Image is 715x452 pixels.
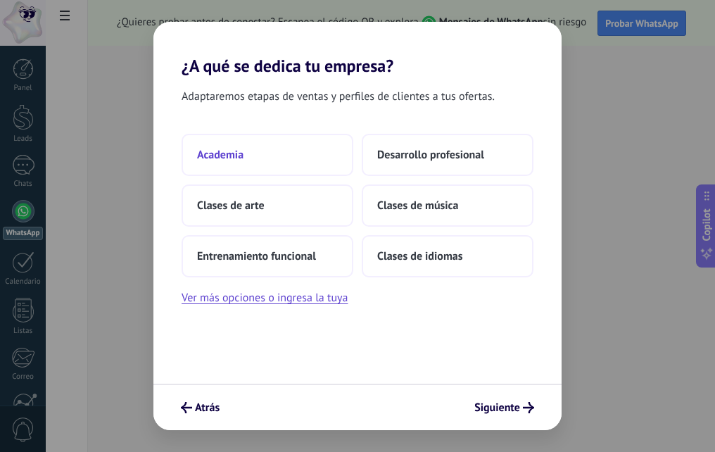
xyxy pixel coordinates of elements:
button: Desarrollo profesional [362,134,533,176]
button: Siguiente [468,396,540,420]
button: Academia [182,134,353,176]
h2: ¿A qué se dedica tu empresa? [153,22,562,76]
button: Atrás [175,396,226,420]
span: Entrenamiento funcional [197,249,316,263]
span: Desarrollo profesional [377,148,484,162]
span: Academia [197,148,243,162]
button: Clases de arte [182,184,353,227]
span: Adaptaremos etapas de ventas y perfiles de clientes a tus ofertas. [182,87,495,106]
span: Clases de arte [197,199,265,213]
span: Atrás [195,403,220,413]
button: Clases de música [362,184,533,227]
span: Clases de música [377,199,458,213]
button: Entrenamiento funcional [182,235,353,277]
button: Ver más opciones o ingresa la tuya [182,289,348,307]
span: Clases de idiomas [377,249,462,263]
span: Siguiente [474,403,520,413]
button: Clases de idiomas [362,235,533,277]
